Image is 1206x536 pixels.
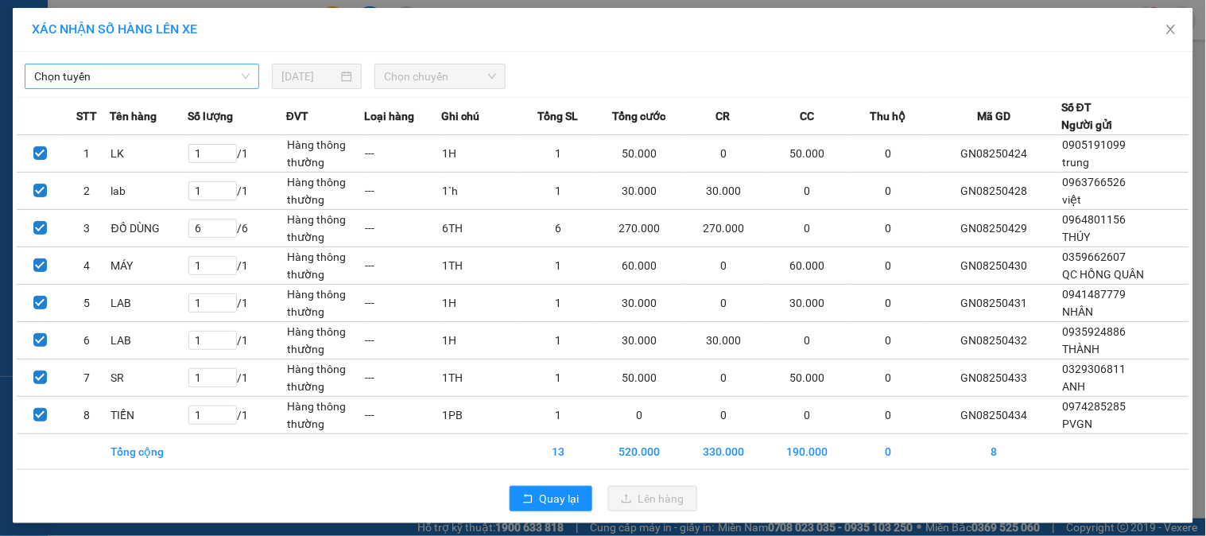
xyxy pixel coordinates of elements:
span: close [1165,23,1177,36]
span: 0935924886 [1062,325,1126,338]
span: 0963766526 [1062,176,1126,188]
td: 3 [64,210,111,247]
td: 0 [850,173,928,210]
span: 0941487779 [1062,288,1126,301]
td: 0 [766,173,850,210]
span: Tổng SL [538,107,579,125]
td: 1 [520,322,598,359]
td: 1 [64,135,111,173]
td: 1PB [442,397,520,434]
td: GN08250434 [928,397,1061,434]
span: Số lượng [188,107,233,125]
td: / 1 [188,397,285,434]
span: CR [716,107,731,125]
td: 1TH [442,359,520,397]
td: 270.000 [598,210,682,247]
td: / 1 [188,359,285,397]
td: 1 [520,135,598,173]
span: PVGN [1062,418,1092,430]
span: NHÂN [1062,305,1093,318]
td: 1 [520,397,598,434]
td: --- [364,210,442,247]
td: 0 [681,135,766,173]
span: STT [76,107,97,125]
td: 1`h [442,173,520,210]
td: GN08250432 [928,322,1061,359]
span: Mã GD [978,107,1011,125]
td: / 1 [188,173,285,210]
td: LK [111,135,188,173]
button: uploadLên hàng [608,486,697,511]
td: 1TH [442,247,520,285]
span: 0905191099 [1062,138,1126,151]
td: 520.000 [598,434,682,470]
td: 5 [64,285,111,322]
span: THÀNH [1062,343,1099,355]
td: 13 [520,434,598,470]
td: GN08250428 [928,173,1061,210]
td: 330.000 [681,434,766,470]
td: lab [111,173,188,210]
td: Hàng thông thường [286,135,364,173]
td: 0 [766,322,850,359]
td: / 1 [188,285,285,322]
td: GN08250431 [928,285,1061,322]
td: 0 [681,285,766,322]
td: 30.000 [598,285,682,322]
td: Hàng thông thường [286,285,364,322]
td: MÁY [111,247,188,285]
td: 60.000 [598,247,682,285]
td: 30.000 [681,322,766,359]
td: GN08250429 [928,210,1061,247]
td: 0 [598,397,682,434]
td: Hàng thông thường [286,173,364,210]
div: Số ĐT Người gửi [1061,99,1112,134]
td: 0 [850,397,928,434]
td: 1 [520,173,598,210]
span: ĐVT [286,107,308,125]
td: 2 [64,173,111,210]
span: 0329306811 [1062,363,1126,375]
td: --- [364,397,442,434]
span: 0359662607 [1062,251,1126,263]
td: 0 [766,397,850,434]
span: Ghi chú [442,107,480,125]
span: Chọn chuyến [384,64,496,88]
td: 1 [520,285,598,322]
span: THÚY [1062,231,1090,243]
td: / 1 [188,135,285,173]
td: 0 [850,285,928,322]
td: Hàng thông thường [286,247,364,285]
span: QC HỒNG QUÂN [1062,268,1144,281]
td: 0 [850,247,928,285]
td: 60.000 [766,247,850,285]
td: Hàng thông thường [286,397,364,434]
span: trung [1062,156,1089,169]
td: 1 [520,359,598,397]
td: 0 [850,359,928,397]
td: / 6 [188,210,285,247]
td: 30.000 [598,322,682,359]
td: 30.000 [766,285,850,322]
span: Tên hàng [111,107,157,125]
td: --- [364,247,442,285]
td: 0 [766,210,850,247]
span: rollback [522,493,533,506]
td: 0 [850,322,928,359]
td: 1H [442,135,520,173]
span: 0974285285 [1062,400,1126,413]
td: Hàng thông thường [286,210,364,247]
td: 0 [681,247,766,285]
td: 190.000 [766,434,850,470]
td: LAB [111,285,188,322]
td: 6 [64,322,111,359]
td: 8 [64,397,111,434]
td: 270.000 [681,210,766,247]
td: Hàng thông thường [286,322,364,359]
span: Tổng cước [612,107,665,125]
td: Tổng cộng [111,434,188,470]
td: 0 [681,359,766,397]
input: 15/08/2025 [281,68,338,85]
td: --- [364,135,442,173]
td: Hàng thông thường [286,359,364,397]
